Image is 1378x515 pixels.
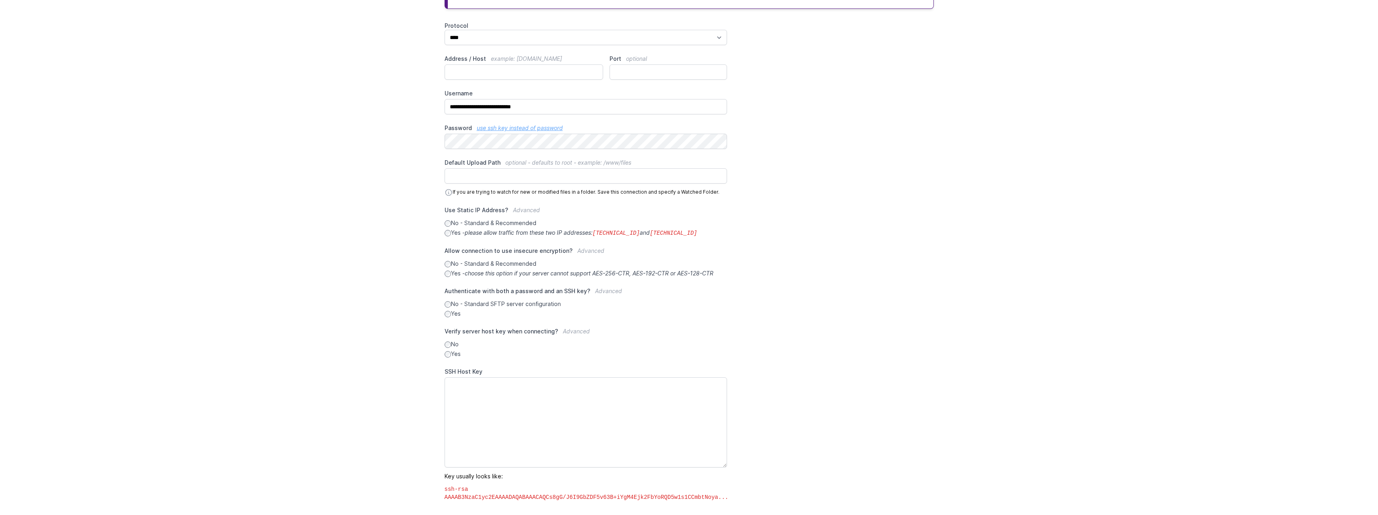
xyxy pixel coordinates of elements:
a: use ssh key instead of password [477,124,563,131]
label: Username [445,89,727,97]
label: Yes - [445,229,727,237]
label: Password [445,124,727,132]
label: SSH Host Key [445,368,727,376]
label: Use Static IP Address? [445,206,727,219]
span: Advanced [513,207,540,213]
iframe: Drift Widget Chat Controller [1338,475,1368,505]
label: Yes - [445,269,727,277]
input: No [445,341,451,348]
input: Yes [445,351,451,358]
code: ssh-rsa AAAAB3NzaC1yc2EAAAADAQABAAACAQCs8gG/J6I9GbZDF5v63B+iYgM4Ejk2FbYoRQD5w1s1CCmbtNoya... [445,480,727,501]
label: Verify server host key when connecting? [445,327,727,340]
input: No - Standard & Recommended [445,261,451,267]
label: Protocol [445,22,727,30]
span: example: [DOMAIN_NAME] [491,55,562,62]
span: optional - defaults to root - example: /www/files [505,159,631,166]
code: [TECHNICAL_ID] [593,230,640,236]
input: No - Standard SFTP server configuration [445,301,451,308]
input: No - Standard & Recommended [445,220,451,227]
label: Address / Host [445,55,604,63]
p: Key usually looks like: [445,467,727,501]
label: Port [610,55,727,63]
span: Advanced [563,328,590,335]
label: Allow connection to use insecure encryption? [445,247,727,260]
label: Default Upload Path [445,159,727,167]
span: Advanced [595,287,622,294]
p: If you are trying to watch for new or modified files in a folder. Save this connection and specif... [445,184,727,196]
label: No - Standard & Recommended [445,260,727,268]
i: please allow traffic from these two IP addresses: and [465,229,697,236]
input: Yes -choose this option if your server cannot support AES-256-CTR, AES-192-CTR or AES-128-CTR [445,271,451,277]
code: [TECHNICAL_ID] [650,230,697,236]
label: No - Standard & Recommended [445,219,727,227]
span: Advanced [577,247,604,254]
label: Authenticate with both a password and an SSH key? [445,287,727,300]
label: Yes [445,310,727,318]
label: No - Standard SFTP server configuration [445,300,727,308]
span: optional [626,55,647,62]
input: Yes [445,311,451,317]
label: No [445,340,727,348]
input: Yes -please allow traffic from these two IP addresses:[TECHNICAL_ID]and[TECHNICAL_ID] [445,230,451,236]
i: choose this option if your server cannot support AES-256-CTR, AES-192-CTR or AES-128-CTR [465,270,713,277]
label: Yes [445,350,727,358]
